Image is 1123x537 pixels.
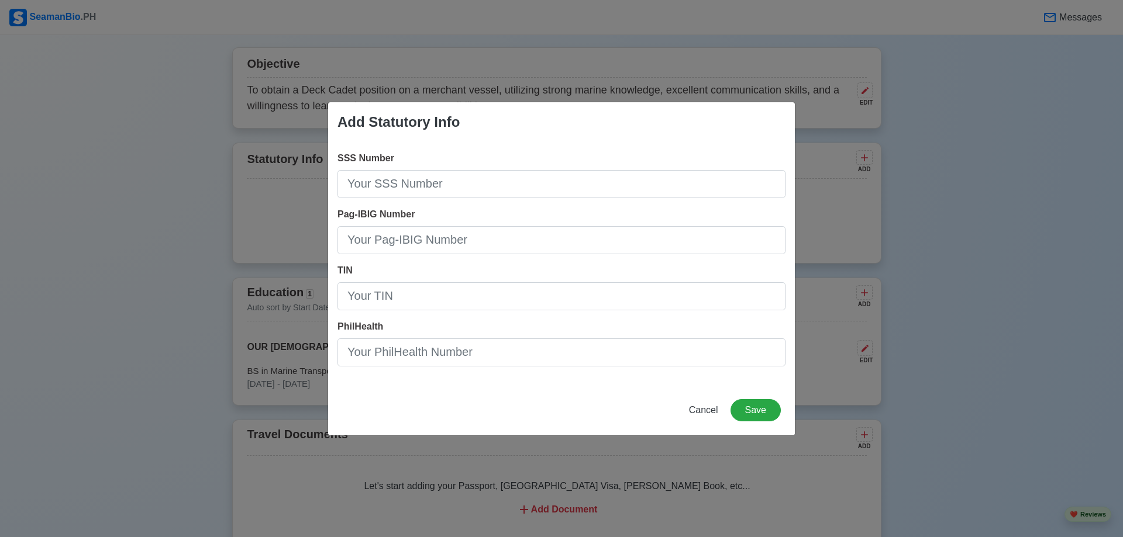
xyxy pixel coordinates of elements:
[337,282,786,310] input: Your TIN
[689,405,718,415] span: Cancel
[337,265,353,275] span: TIN
[337,153,394,163] span: SSS Number
[337,112,460,133] div: Add Statutory Info
[337,226,786,254] input: Your Pag-IBIG Number
[731,399,781,421] button: Save
[337,170,786,198] input: Your SSS Number
[337,338,786,366] input: Your PhilHealth Number
[681,399,726,421] button: Cancel
[337,209,415,219] span: Pag-IBIG Number
[337,321,383,331] span: PhilHealth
